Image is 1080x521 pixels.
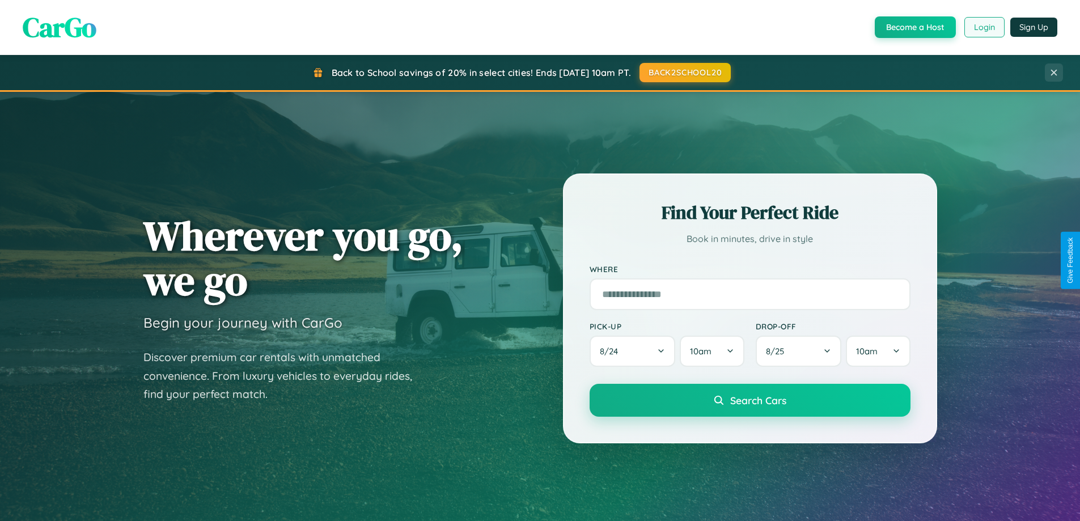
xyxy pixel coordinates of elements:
button: Search Cars [590,384,910,417]
button: 10am [680,336,744,367]
p: Book in minutes, drive in style [590,231,910,247]
label: Where [590,264,910,274]
span: 10am [690,346,711,357]
span: 8 / 25 [766,346,790,357]
h2: Find Your Perfect Ride [590,200,910,225]
button: Become a Host [875,16,956,38]
span: Search Cars [730,394,786,406]
button: 8/25 [756,336,842,367]
span: Back to School savings of 20% in select cities! Ends [DATE] 10am PT. [332,67,631,78]
label: Drop-off [756,321,910,331]
p: Discover premium car rentals with unmatched convenience. From luxury vehicles to everyday rides, ... [143,348,427,404]
button: Sign Up [1010,18,1057,37]
button: 10am [846,336,910,367]
button: Login [964,17,1005,37]
label: Pick-up [590,321,744,331]
span: CarGo [23,9,96,46]
span: 8 / 24 [600,346,624,357]
button: BACK2SCHOOL20 [639,63,731,82]
h1: Wherever you go, we go [143,213,463,303]
span: 10am [856,346,878,357]
h3: Begin your journey with CarGo [143,314,342,331]
button: 8/24 [590,336,676,367]
div: Give Feedback [1066,238,1074,283]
